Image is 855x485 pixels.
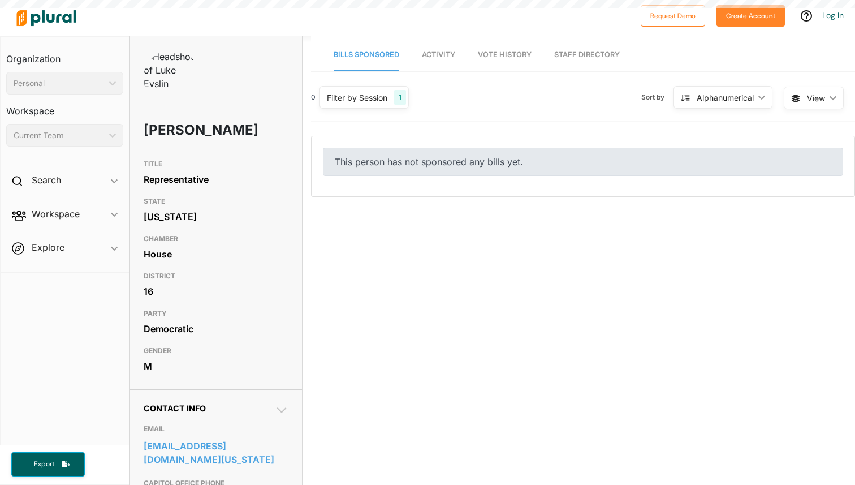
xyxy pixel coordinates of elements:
[144,195,288,208] h3: STATE
[144,232,288,246] h3: CHAMBER
[11,452,85,477] button: Export
[144,307,288,320] h3: PARTY
[144,157,288,171] h3: TITLE
[6,42,123,67] h3: Organization
[26,460,62,469] span: Export
[144,320,288,337] div: Democratic
[144,422,288,436] h3: EMAIL
[311,92,316,102] div: 0
[144,113,230,147] h1: [PERSON_NAME]
[327,92,387,104] div: Filter by Session
[422,50,455,59] span: Activity
[144,208,288,225] div: [US_STATE]
[144,358,288,375] div: M
[334,39,399,71] a: Bills Sponsored
[144,50,200,91] img: Headshot of Luke Evslin
[554,39,620,71] a: Staff Directory
[807,92,825,104] span: View
[144,404,206,413] span: Contact Info
[716,9,785,21] a: Create Account
[641,92,673,102] span: Sort by
[822,10,844,20] a: Log In
[478,50,532,59] span: Vote History
[641,9,705,21] a: Request Demo
[478,39,532,71] a: Vote History
[144,171,288,188] div: Representative
[144,246,288,263] div: House
[144,269,288,283] h3: DISTRICT
[641,5,705,27] button: Request Demo
[697,92,754,104] div: Alphanumerical
[14,78,105,89] div: Personal
[716,5,785,27] button: Create Account
[6,95,123,119] h3: Workspace
[144,344,288,358] h3: GENDER
[323,148,843,176] div: This person has not sponsored any bills yet.
[32,174,61,186] h2: Search
[394,90,406,105] div: 1
[14,130,105,141] div: Current Team
[144,283,288,300] div: 16
[422,39,455,71] a: Activity
[144,437,288,468] a: [EMAIL_ADDRESS][DOMAIN_NAME][US_STATE]
[334,50,399,59] span: Bills Sponsored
